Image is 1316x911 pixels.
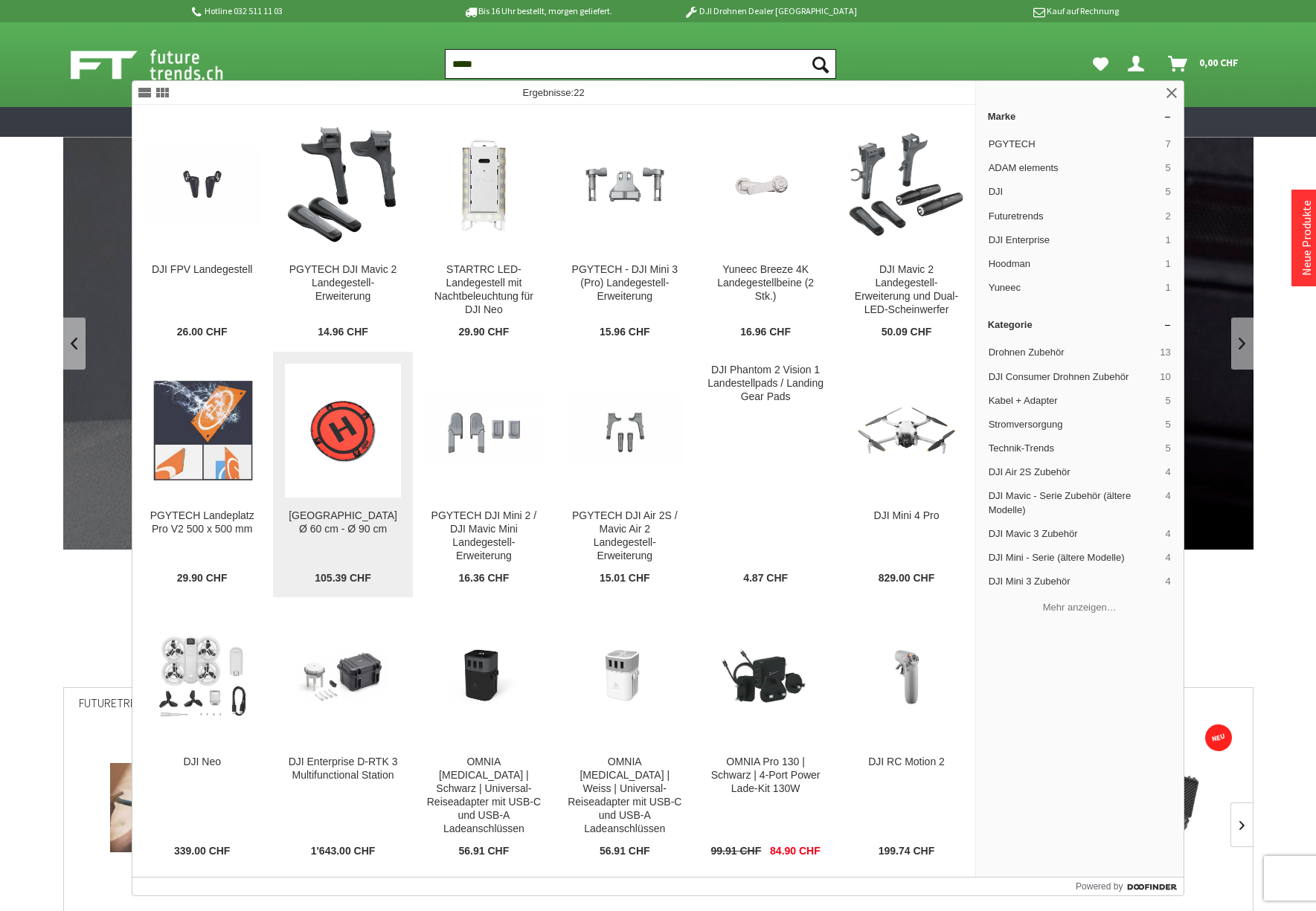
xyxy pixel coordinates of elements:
img: STARTRC LED-Landegestell mit Nachtbeleuchtung für DJI Neo [426,126,542,242]
div: PGYTECH - DJI Mini 3 (Pro) Landegestell-Erweiterung [567,263,683,303]
span: 4 [1165,575,1170,588]
span: 15.01 CHF [600,572,650,585]
span: 4 [1165,551,1170,564]
a: PGYTECH DJI Air 2S / Mavic Air 2 Landegestell-Erweiterung PGYTECH DJI Air 2S / Mavic Air 2 Landeg... [555,352,695,597]
span: 4 [1165,466,1170,479]
div: OMNIA [MEDICAL_DATA] | Schwarz | Universal-Reiseadapter mit USB-C und USB-A Ladeanschlüssen [426,756,542,836]
span: 1 [1165,281,1170,294]
div: DJI RC Motion 2 [848,756,964,769]
span: 105.39 CHF [315,572,370,585]
div: PGYTECH Landeplatz Pro V2 500 x 500 mm [144,509,260,536]
a: OMNIA Pro 130 | Schwarz | 4-Port Power Lade-Kit 130W OMNIA Pro 130 | Schwarz | 4-Port Power Lade-... [696,598,835,870]
img: PGYTECH - DJI Mini 3 (Pro) Landegestell-Erweiterung [567,126,683,242]
img: DJI Mavic 2 Landegestell-Erweiterung und Dual-LED-Scheinwerfer [848,126,964,242]
a: OMNIA T3 | Weiss | Universal-Reiseadapter mit USB-C und USB-A Ladeanschlüssen OMNIA [MEDICAL_DATA... [555,598,695,870]
p: Hotline 032 511 11 03 [190,2,422,20]
div: PGYTECH DJI Air 2S / Mavic Air 2 Landegestell-Erweiterung [567,509,683,563]
img: Hoodman Landeplatz Ø 60 cm - Ø 90 cm [285,373,401,489]
span: 26.00 CHF [177,326,228,339]
span: Yuneec [989,281,1160,294]
span: 5 [1165,418,1170,431]
span: 829.00 CHF [879,572,934,585]
span: 339.00 CHF [174,845,230,858]
img: OMNIA T3 | Schwarz | Universal-Reiseadapter mit USB-C und USB-A Ladeanschlüssen [426,619,542,735]
span: Hoodman [989,257,1160,271]
span: DJI [989,185,1160,199]
img: PGYTECH Landeplatz Pro V2 500 x 500 mm [144,373,260,489]
a: Powered by [1076,878,1184,895]
span: 4 [1165,527,1170,541]
img: OMNIA T3 | Weiss | Universal-Reiseadapter mit USB-C und USB-A Ladeanschlüssen [567,619,683,735]
a: Kategorie [976,313,1184,336]
span: 5 [1165,394,1170,408]
span: DJI Mavic - Serie Zubehör (ältere Modelle) [989,489,1160,516]
span: 4 [1165,489,1170,516]
span: 84.90 CHF [770,845,821,858]
span: Technik-Trends [989,442,1160,455]
span: 1 [1165,234,1170,247]
span: DJI Air 2S Zubehör [989,466,1160,479]
a: PGYTECH - DJI Mini 3 (Pro) Landegestell-Erweiterung PGYTECH - DJI Mini 3 (Pro) Landegestell-Erwei... [555,106,695,351]
input: Produkt, Marke, Kategorie, EAN, Artikelnummer… [445,49,836,79]
a: Meine Favoriten [1085,49,1116,79]
span: ADAM elements [989,161,1160,175]
img: DJI Neo [144,628,260,726]
div: STARTRC LED-Landegestell mit Nachtbeleuchtung für DJI Neo [426,263,542,317]
p: Bis 16 Uhr bestellt, morgen geliefert. [422,2,654,20]
div: [GEOGRAPHIC_DATA] Ø 60 cm - Ø 90 cm [285,509,401,536]
a: Dein Konto [1122,49,1156,79]
span: DJI Enterprise [989,234,1160,247]
span: 5 [1165,442,1170,455]
div: DJI Enterprise D-RTK 3 Multifunctional Station [285,756,401,782]
img: Rettungs-Bundle für Drohneneinsätze – Restube Automatic 75 + AD4 Abwurfsystem [110,763,199,852]
a: DJI Enterprise D-RTK 3 Multifunctional Station DJI Enterprise D-RTK 3 Multifunctional Station 1'6... [273,598,413,870]
span: PGYTECH [989,138,1160,151]
span: 5 [1165,185,1170,199]
a: Marke [976,105,1184,128]
span: 1'643.00 CHF [311,845,376,858]
a: 4G Datenverbindund für Drohnen - Jetzt in der [GEOGRAPHIC_DATA] endlich erhältlich [63,137,1254,550]
button: Mehr anzeigen… [982,595,1178,619]
p: Kauf auf Rechnung [887,2,1119,20]
a: DJI Mini 4 Pro DJI Mini 4 Pro 829.00 CHF [836,352,976,597]
span: DJI Mini 3 Zubehör [989,575,1160,588]
span: DJI Mavic 3 Zubehör [989,527,1160,541]
a: PGYTECH DJI Mavic 2 Landegestell-Erweiterung PGYTECH DJI Mavic 2 Landegestell-Erweiterung 14.96 CHF [273,106,413,351]
img: PGYTECH DJI Air 2S / Mavic Air 2 Landegestell-Erweiterung [567,394,683,468]
span: 199.74 CHF [879,845,934,858]
img: DJI FPV Landegestell [144,146,260,223]
span: Kabel + Adapter [989,394,1160,408]
span: 50.09 CHF [882,326,932,339]
span: Ergebnisse: [523,87,585,98]
a: DJI Phantom 2 Vision 1 Landestellpads / Landing Gear Pads 4.87 CHF [696,352,835,597]
div: Futuretrends Neuheiten [79,688,1238,729]
div: DJI Neo [144,756,260,769]
img: DJI Mini 4 Pro [848,373,964,489]
span: 56.91 CHF [600,845,650,858]
a: Hoodman Landeplatz Ø 60 cm - Ø 90 cm [GEOGRAPHIC_DATA] Ø 60 cm - Ø 90 cm 105.39 CHF [273,352,413,597]
a: Neue Produkte [1299,200,1314,276]
div: PGYTECH DJI Mini 2 / DJI Mavic Mini Landegestell-Erweiterung [426,509,542,563]
a: DJI FPV Landegestell DJI FPV Landegestell 26.00 CHF [132,106,272,351]
span: 0,00 CHF [1199,51,1239,74]
span: DJI Consumer Drohnen Zubehör [989,370,1155,384]
img: DJI Enterprise D-RTK 3 Multifunctional Station [285,633,401,720]
span: 2 [1165,210,1170,223]
span: 56.91 CHF [459,845,510,858]
a: Yuneec Breeze 4K Landegestellbeine (2 Stk.) Yuneec Breeze 4K Landegestellbeine (2 Stk.) 16.96 CHF [696,106,835,351]
span: 29.90 CHF [459,326,510,339]
span: 5 [1165,161,1170,175]
span: Powered by [1076,880,1123,893]
span: 29.90 CHF [177,572,228,585]
a: OMNIA T3 | Schwarz | Universal-Reiseadapter mit USB-C und USB-A Ladeanschlüssen OMNIA [MEDICAL_DA... [414,598,553,870]
span: 7 [1165,138,1170,151]
img: Shop Futuretrends - zur Startseite wechseln [71,46,256,83]
span: 16.36 CHF [459,572,510,585]
div: OMNIA [MEDICAL_DATA] | Weiss | Universal-Reiseadapter mit USB-C und USB-A Ladeanschlüssen [567,756,683,836]
span: 1 [1165,257,1170,271]
p: DJI Drohnen Dealer [GEOGRAPHIC_DATA] [654,2,886,20]
span: 22 [574,87,584,98]
img: PGYTECH DJI Mavic 2 Landegestell-Erweiterung [285,126,401,242]
span: 13 [1160,346,1170,359]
